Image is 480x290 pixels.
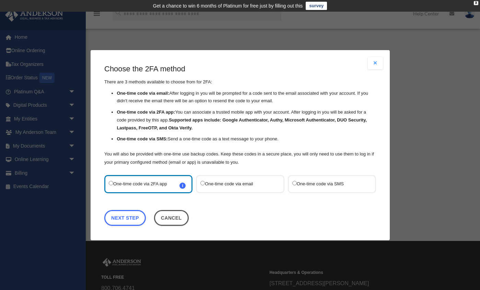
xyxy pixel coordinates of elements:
input: One-time code via 2FA appi [109,181,113,185]
input: One-time code via email [200,181,205,185]
button: Close this dialog window [154,210,188,225]
strong: One-time code via email: [117,90,169,95]
label: One-time code via SMS [292,179,364,188]
a: survey [306,2,327,10]
input: One-time code via SMS [292,181,296,185]
span: i [179,182,186,188]
li: You can associate a trusted mobile app with your account. After logging in you will be asked for ... [117,108,376,132]
p: You will also be provided with one-time use backup codes. Keep these codes in a secure place, you... [104,150,376,166]
li: Send a one-time code as a text message to your phone. [117,135,376,143]
div: Get a chance to win 6 months of Platinum for free just by filling out this [153,2,303,10]
strong: One-time code via 2FA app: [117,109,175,115]
label: One-time code via email [200,179,273,188]
h3: Choose the 2FA method [104,64,376,74]
button: Close modal [368,57,383,69]
strong: Supported apps include: Google Authenticator, Authy, Microsoft Authenticator, DUO Security, Lastp... [117,117,366,130]
div: close [474,1,478,5]
li: After logging in you will be prompted for a code sent to the email associated with your account. ... [117,89,376,105]
div: There are 3 methods available to choose from for 2FA: [104,64,376,166]
label: One-time code via 2FA app [109,179,181,188]
strong: One-time code via SMS: [117,136,167,141]
a: Next Step [104,210,146,225]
